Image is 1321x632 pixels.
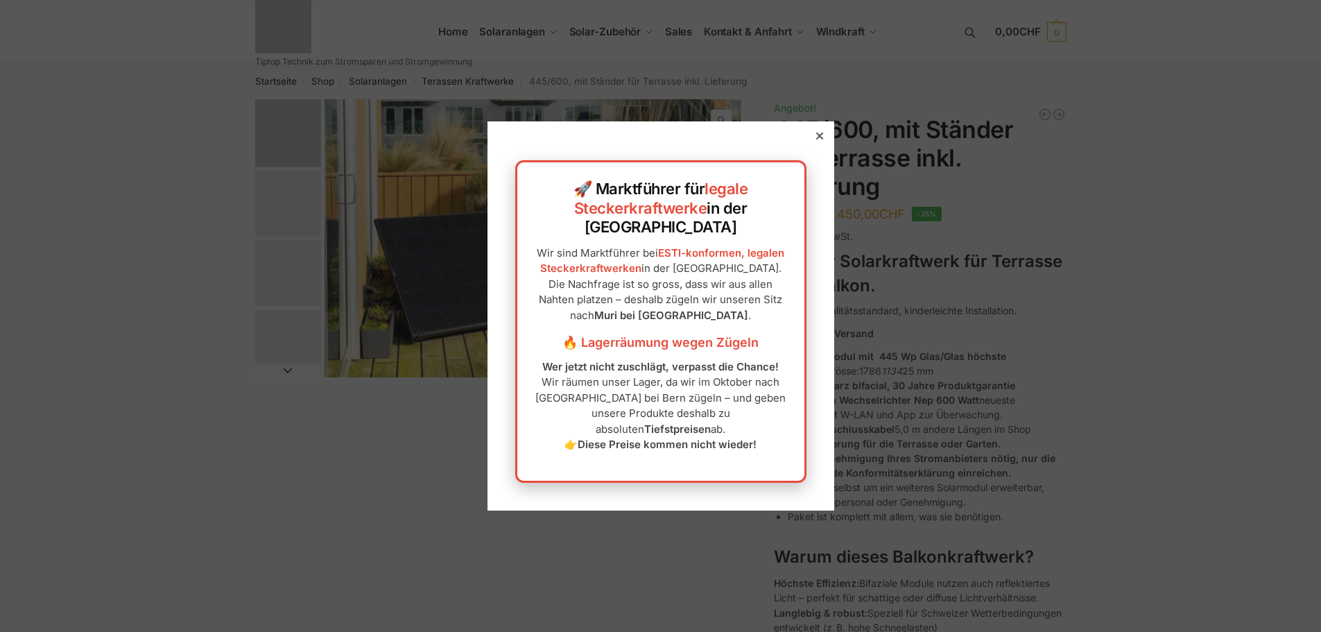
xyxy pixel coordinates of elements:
[531,334,791,352] h3: 🔥 Lagerräumung wegen Zügeln
[574,180,748,217] a: legale Steckerkraftwerke
[531,180,791,237] h2: 🚀 Marktführer für in der [GEOGRAPHIC_DATA]
[531,246,791,324] p: Wir sind Marktführer bei in der [GEOGRAPHIC_DATA]. Die Nachfrage ist so gross, dass wir aus allen...
[531,359,791,453] p: Wir räumen unser Lager, da wir im Oktober nach [GEOGRAPHIC_DATA] bei Bern zügeln – und geben unse...
[540,246,785,275] a: ESTI-konformen, legalen Steckerkraftwerken
[578,438,757,451] strong: Diese Preise kommen nicht wieder!
[644,422,711,436] strong: Tiefstpreisen
[594,309,748,322] strong: Muri bei [GEOGRAPHIC_DATA]
[542,360,779,373] strong: Wer jetzt nicht zuschlägt, verpasst die Chance!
